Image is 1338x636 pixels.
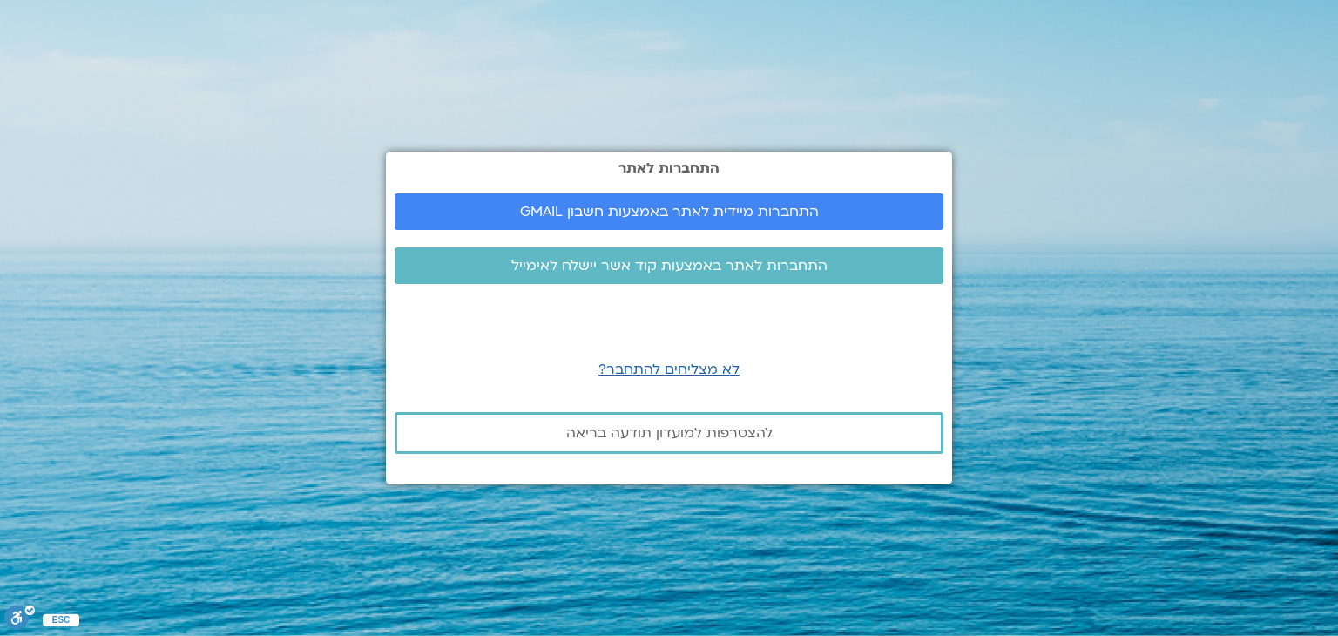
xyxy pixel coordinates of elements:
[598,360,740,379] a: לא מצליחים להתחבר?
[395,193,943,230] a: התחברות מיידית לאתר באמצעות חשבון GMAIL
[566,425,773,441] span: להצטרפות למועדון תודעה בריאה
[395,160,943,176] h2: התחברות לאתר
[511,258,828,274] span: התחברות לאתר באמצעות קוד אשר יישלח לאימייל
[520,204,819,220] span: התחברות מיידית לאתר באמצעות חשבון GMAIL
[395,412,943,454] a: להצטרפות למועדון תודעה בריאה
[395,247,943,284] a: התחברות לאתר באמצעות קוד אשר יישלח לאימייל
